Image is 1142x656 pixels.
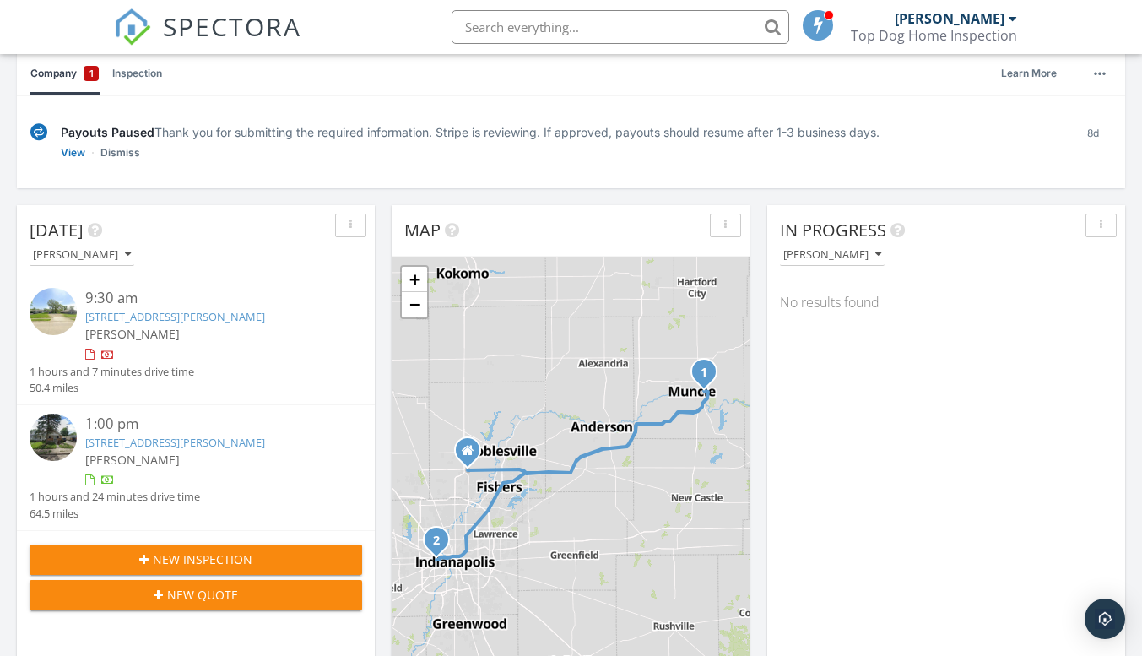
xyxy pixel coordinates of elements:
[452,10,789,44] input: Search everything...
[30,414,362,522] a: 1:00 pm [STREET_ADDRESS][PERSON_NAME] [PERSON_NAME] 1 hours and 24 minutes drive time 64.5 miles
[402,292,427,317] a: Zoom out
[30,219,84,241] span: [DATE]
[433,535,440,547] i: 2
[1094,72,1106,75] img: ellipsis-632cfdd7c38ec3a7d453.svg
[851,27,1017,44] div: Top Dog Home Inspection
[402,267,427,292] a: Zoom in
[85,414,335,435] div: 1:00 pm
[30,244,134,267] button: [PERSON_NAME]
[30,545,362,575] button: New Inspection
[30,380,194,396] div: 50.4 miles
[85,288,335,309] div: 9:30 am
[468,450,478,460] div: 2883 Jason Street, Carmel IN 46033
[404,219,441,241] span: Map
[114,8,151,46] img: The Best Home Inspection Software - Spectora
[436,539,447,550] div: 517 N Alton Ave, Indianapolis, IN 46222
[30,364,194,380] div: 1 hours and 7 minutes drive time
[61,125,154,139] span: Payouts Paused
[89,65,94,82] span: 1
[167,586,238,604] span: New Quote
[783,249,881,261] div: [PERSON_NAME]
[701,367,707,379] i: 1
[30,580,362,610] button: New Quote
[30,123,47,141] img: under-review-2fe708636b114a7f4b8d.svg
[163,8,301,44] span: SPECTORA
[30,288,77,335] img: streetview
[767,279,1125,325] div: No results found
[780,244,885,267] button: [PERSON_NAME]
[85,309,265,324] a: [STREET_ADDRESS][PERSON_NAME]
[85,435,265,450] a: [STREET_ADDRESS][PERSON_NAME]
[30,489,200,505] div: 1 hours and 24 minutes drive time
[61,123,1060,141] div: Thank you for submitting the required information. Stripe is reviewing. If approved, payouts shou...
[114,23,301,58] a: SPECTORA
[1001,65,1067,82] a: Learn More
[1085,599,1125,639] div: Open Intercom Messenger
[1074,123,1112,161] div: 8d
[153,550,252,568] span: New Inspection
[895,10,1004,27] div: [PERSON_NAME]
[30,414,77,461] img: streetview
[33,249,131,261] div: [PERSON_NAME]
[61,144,85,161] a: View
[85,452,180,468] span: [PERSON_NAME]
[85,326,180,342] span: [PERSON_NAME]
[30,288,362,396] a: 9:30 am [STREET_ADDRESS][PERSON_NAME] [PERSON_NAME] 1 hours and 7 minutes drive time 50.4 miles
[100,144,140,161] a: Dismiss
[30,52,99,95] a: Company
[704,371,714,382] div: 108 N Claypool Rd, Muncie, IN 47303
[112,52,162,95] a: Inspection
[780,219,886,241] span: In Progress
[30,506,200,522] div: 64.5 miles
